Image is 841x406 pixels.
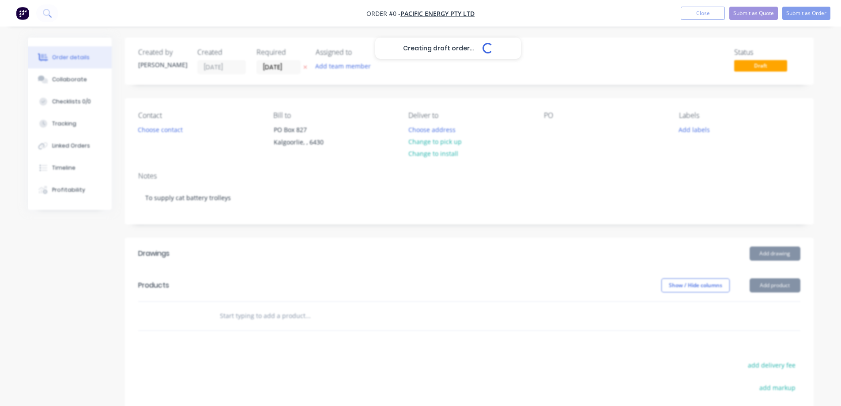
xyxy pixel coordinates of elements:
img: Factory [16,7,29,20]
a: Pacific Energy Pty Ltd [400,9,475,18]
button: Submit as Quote [729,7,778,20]
button: Close [681,7,725,20]
div: Creating draft order... [375,38,521,59]
span: Order #0 - [366,9,400,18]
button: Submit as Order [782,7,830,20]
